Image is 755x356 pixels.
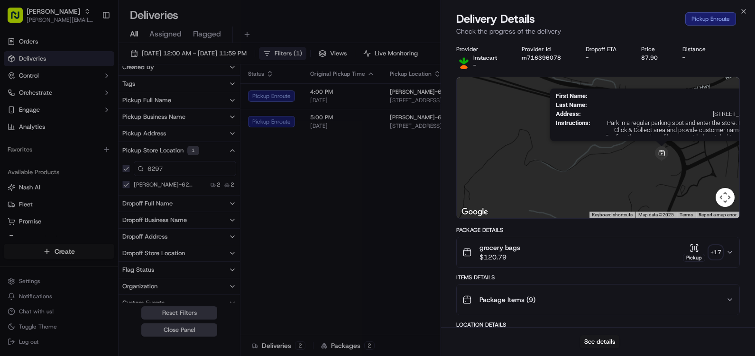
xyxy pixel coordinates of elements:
[456,274,740,281] div: Items Details
[456,226,740,234] div: Package Details
[9,90,27,107] img: 1736555255976-a54dd68f-1ca7-489b-9aae-adbdc363a1c4
[456,27,740,36] p: Check the progress of the delivery
[556,92,588,99] span: First Name :
[638,212,674,217] span: Map data ©2025
[19,137,73,147] span: Knowledge Base
[25,61,171,71] input: Got a question? Start typing here...
[522,45,571,53] div: Provider Id
[473,62,476,69] span: -
[682,45,715,53] div: Distance
[641,54,667,62] div: $7.90
[32,100,120,107] div: We're available if you need us!
[456,54,471,69] img: profile_instacart_ahold_partner.png
[6,133,76,151] a: 📗Knowledge Base
[456,321,740,329] div: Location Details
[479,295,535,304] span: Package Items ( 9 )
[556,110,581,117] span: Address :
[459,206,490,218] a: Open this area in Google Maps (opens a new window)
[683,243,722,262] button: Pickup+17
[592,212,633,218] button: Keyboard shortcuts
[716,188,735,207] button: Map camera controls
[709,246,722,259] div: + 17
[680,212,693,217] a: Terms (opens in new tab)
[456,45,506,53] div: Provider
[556,101,587,108] span: Last Name :
[473,54,497,62] p: Instacart
[94,160,115,168] span: Pylon
[80,138,88,146] div: 💻
[161,93,173,105] button: Start new chat
[76,133,156,151] a: 💻API Documentation
[479,243,520,252] span: grocery bags
[90,137,152,147] span: API Documentation
[683,254,705,262] div: Pickup
[457,237,739,267] button: grocery bags$120.79Pickup+17
[683,243,705,262] button: Pickup
[580,335,619,348] button: See details
[32,90,156,100] div: Start new chat
[457,285,739,315] button: Package Items (9)
[556,119,590,148] span: Instructions :
[67,160,115,168] a: Powered byPylon
[9,9,28,28] img: Nash
[9,138,17,146] div: 📗
[699,212,737,217] a: Report a map error
[586,54,626,62] div: -
[456,11,535,27] span: Delivery Details
[479,252,520,262] span: $120.79
[682,54,715,62] div: -
[9,38,173,53] p: Welcome 👋
[586,45,626,53] div: Dropoff ETA
[459,206,490,218] img: Google
[641,45,667,53] div: Price
[522,54,561,62] button: m716396078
